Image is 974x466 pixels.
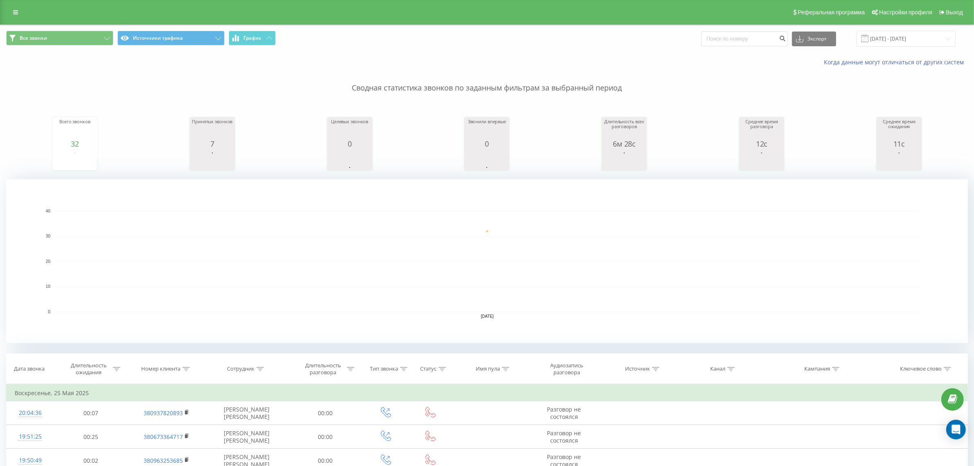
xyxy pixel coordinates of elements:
span: Разговор не состоялся [547,429,581,444]
a: 380673364717 [144,433,183,441]
td: [PERSON_NAME] [PERSON_NAME] [205,425,288,449]
div: Дата звонка [14,366,45,373]
svg: A chart. [329,148,370,172]
button: График [229,31,276,45]
div: Кампания [804,366,830,373]
a: Когда данные могут отличаться от других систем [824,58,968,66]
text: [DATE] [481,314,494,319]
div: Принятых звонков [192,119,233,140]
span: Реферальная программа [798,9,865,16]
span: График [244,35,262,41]
button: Все звонки [6,31,113,45]
text: 10 [46,285,51,289]
text: 40 [46,209,51,213]
div: 12с [741,140,782,148]
text: 0 [48,310,50,314]
div: Статус [420,366,436,373]
div: Канал [710,366,725,373]
svg: A chart. [604,148,645,172]
td: 00:25 [54,425,128,449]
div: Имя пула [476,366,500,373]
div: Сотрудник [227,366,254,373]
button: Экспорт [792,32,836,46]
td: 00:07 [54,401,128,425]
div: Тип звонка [370,366,398,373]
div: 19:51:25 [15,429,46,445]
div: Источник [625,366,650,373]
div: Open Intercom Messenger [946,420,966,439]
td: 00:00 [288,425,362,449]
svg: A chart. [466,148,507,172]
button: Источники трафика [117,31,225,45]
svg: A chart. [192,148,233,172]
div: Среднее время ожидания [879,119,920,140]
div: Длительность ожидания [67,362,111,376]
div: Ключевое слово [900,366,942,373]
div: 0 [466,140,507,148]
span: Настройки профиля [879,9,932,16]
div: Длительность разговора [301,362,345,376]
div: Номер клиента [141,366,180,373]
td: [PERSON_NAME] [PERSON_NAME] [205,401,288,425]
div: Целевых звонков [329,119,370,140]
a: 380963253685 [144,457,183,464]
text: 20 [46,259,51,264]
svg: A chart. [6,179,968,343]
td: Воскресенье, 25 Мая 2025 [7,385,968,401]
div: 11с [879,140,920,148]
svg: A chart. [54,148,95,172]
div: 32 [54,140,95,148]
svg: A chart. [879,148,920,172]
div: 20:04:36 [15,405,46,421]
div: Аудиозапись разговора [540,362,593,376]
div: 6м 28с [604,140,645,148]
div: Длительность всех разговоров [604,119,645,140]
a: 380937820893 [144,409,183,417]
div: Всего звонков [54,119,95,140]
p: Сводная статистика звонков по заданным фильтрам за выбранный период [6,66,968,93]
td: 00:00 [288,401,362,425]
input: Поиск по номеру [701,32,788,46]
span: Разговор не состоялся [547,405,581,421]
span: Выход [946,9,963,16]
div: 0 [329,140,370,148]
span: Все звонки [20,35,47,41]
svg: A chart. [741,148,782,172]
div: Среднее время разговора [741,119,782,140]
div: 7 [192,140,233,148]
div: Звонили впервые [466,119,507,140]
text: 30 [46,234,51,239]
